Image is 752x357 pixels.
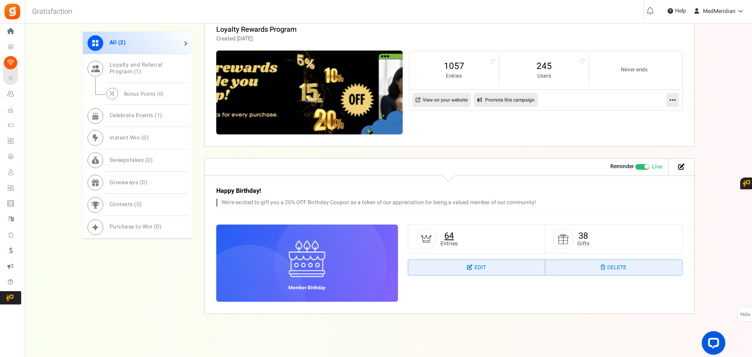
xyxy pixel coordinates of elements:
[664,5,689,17] a: Help
[110,223,162,231] span: Purchase to Win ( )
[216,199,589,207] p: We're excited to gift you a 20% OFF Birthday Coupon as a token of our appreciation for being a va...
[216,188,589,195] h3: Happy Birthday!
[579,230,588,242] a: 38
[740,307,750,322] span: FAQs
[24,4,81,20] h3: Gratisfaction
[507,60,581,72] a: 245
[652,163,662,171] span: Live
[147,156,151,164] span: 0
[440,241,458,246] small: Entries
[283,285,331,290] h6: Member Birthday
[110,111,162,120] span: Celebrate Events ( )
[137,200,140,208] span: 0
[545,260,682,275] a: Delete
[156,223,159,231] span: 0
[703,7,736,15] span: MedMeridian
[444,230,454,242] a: 64
[157,111,161,120] span: 1
[110,178,148,186] span: Giveaways ( )
[417,72,491,80] small: Entries
[120,38,124,47] span: 2
[143,134,147,142] span: 0
[142,178,145,186] span: 0
[610,162,634,170] strong: Reminder
[110,134,149,142] span: Instant Win ( )
[507,72,581,80] small: Users
[577,241,590,246] small: Gifts
[136,67,139,76] span: 1
[474,93,538,107] a: Promote this campaign
[110,61,162,76] span: Loyalty and Referral Program ( )
[417,60,491,72] a: 1057
[110,156,153,164] span: Sweepstakes ( )
[413,93,471,107] a: View on your website
[408,260,545,275] a: Edit
[216,24,297,35] a: Loyalty Rewards Program
[110,38,126,47] span: All ( )
[216,35,297,43] p: Created [DATE]
[159,90,162,97] span: 0
[124,90,164,97] span: Bonus Points ( )
[597,66,671,74] small: Never ends
[673,7,686,15] span: Help
[4,3,21,20] img: Gratisfaction
[110,200,142,208] span: Contests ( )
